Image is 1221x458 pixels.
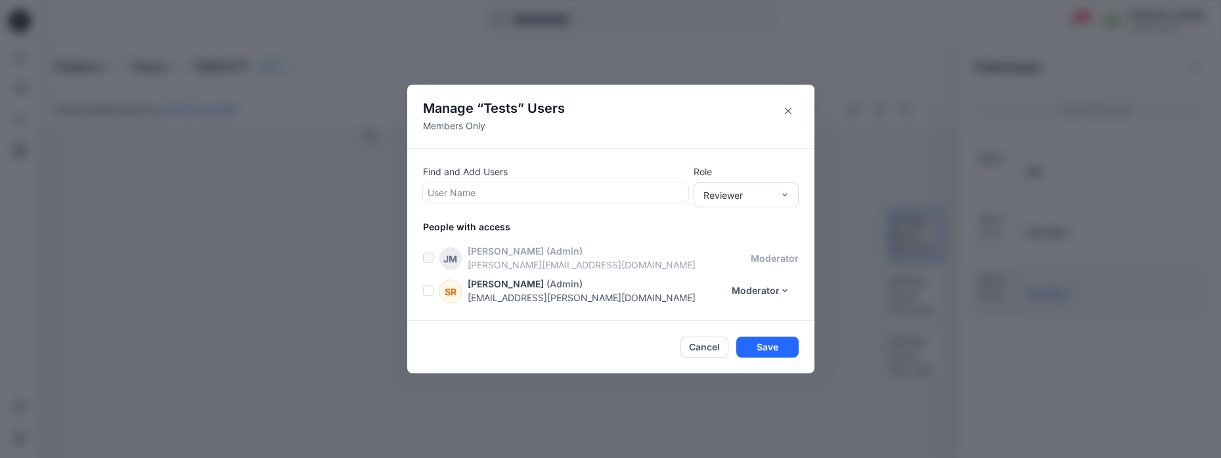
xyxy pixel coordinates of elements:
[468,258,751,272] p: [PERSON_NAME][EMAIL_ADDRESS][DOMAIN_NAME]
[439,280,462,303] div: SR
[423,165,688,178] p: Find and Add Users
[778,100,799,121] button: Close
[468,244,544,258] p: [PERSON_NAME]
[751,251,799,265] p: moderator
[680,337,728,358] button: Cancel
[468,291,723,304] p: [EMAIL_ADDRESS][PERSON_NAME][DOMAIN_NAME]
[694,165,799,178] p: Role
[483,100,518,116] span: Tests
[423,100,565,116] h4: Manage “ ” Users
[723,280,799,301] button: Moderator
[439,247,462,270] div: JM
[546,277,583,291] p: (Admin)
[736,337,799,358] button: Save
[423,119,565,133] p: Members Only
[423,220,814,234] p: People with access
[468,277,544,291] p: [PERSON_NAME]
[703,188,773,202] div: Reviewer
[546,244,583,258] p: (Admin)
